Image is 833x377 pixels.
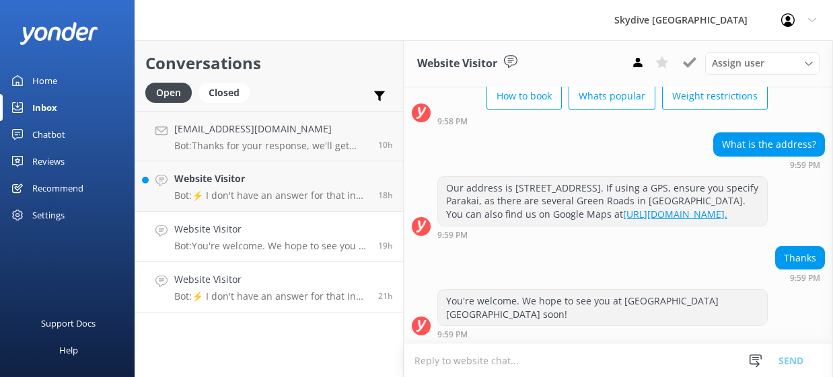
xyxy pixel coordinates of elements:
[135,212,403,262] a: Website VisitorBot:You're welcome. We hope to see you at [GEOGRAPHIC_DATA] [GEOGRAPHIC_DATA] soon...
[198,83,250,103] div: Closed
[135,262,403,312] a: Website VisitorBot:⚡ I don't have an answer for that in my knowledge base. Please try and rephras...
[32,67,57,94] div: Home
[417,55,497,73] h3: Website Visitor
[174,140,368,152] p: Bot: Thanks for your response, we'll get back to you as soon as we can during opening hours.
[145,83,192,103] div: Open
[32,202,65,228] div: Settings
[378,190,393,201] span: 10:37pm 14-Aug-2025 (UTC +12:00) Pacific/Auckland
[135,161,403,212] a: Website VisitorBot:⚡ I don't have an answer for that in my knowledge base. Please try and rephras...
[174,122,368,136] h4: [EMAIL_ADDRESS][DOMAIN_NAME]
[174,222,368,237] h4: Website Visitor
[135,111,403,161] a: [EMAIL_ADDRESS][DOMAIN_NAME]Bot:Thanks for your response, we'll get back to you as soon as we can...
[705,52,820,74] div: Assign User
[32,94,57,121] div: Inbox
[145,50,393,76] h2: Conversations
[174,240,368,252] p: Bot: You're welcome. We hope to see you at [GEOGRAPHIC_DATA] [GEOGRAPHIC_DATA] soon!
[437,230,768,239] div: 09:59pm 14-Aug-2025 (UTC +12:00) Pacific/Auckland
[790,274,820,282] strong: 9:59 PM
[486,83,562,110] button: How to book
[438,290,767,325] div: You're welcome. We hope to see you at [GEOGRAPHIC_DATA] [GEOGRAPHIC_DATA] soon!
[32,148,65,175] div: Reviews
[32,175,83,202] div: Recommend
[20,22,98,44] img: yonder-white-logo.png
[59,337,78,364] div: Help
[714,133,824,156] div: What is the address?
[437,331,468,339] strong: 9:59 PM
[32,121,65,148] div: Chatbot
[438,177,767,226] div: Our address is [STREET_ADDRESS]. If using a GPS, ensure you specify Parakai, as there are several...
[174,190,368,202] p: Bot: ⚡ I don't have an answer for that in my knowledge base. Please try and rephrase your questio...
[775,273,825,282] div: 09:59pm 14-Aug-2025 (UTC +12:00) Pacific/Auckland
[790,161,820,169] strong: 9:59 PM
[623,208,727,220] a: [URL][DOMAIN_NAME].
[378,240,393,251] span: 09:59pm 14-Aug-2025 (UTC +12:00) Pacific/Auckland
[174,290,368,302] p: Bot: ⚡ I don't have an answer for that in my knowledge base. Please try and rephrase your questio...
[712,56,764,71] span: Assign user
[437,329,768,339] div: 09:59pm 14-Aug-2025 (UTC +12:00) Pacific/Auckland
[174,171,368,186] h4: Website Visitor
[776,247,824,269] div: Thanks
[145,85,198,99] a: Open
[437,118,468,126] strong: 9:58 PM
[437,116,768,126] div: 09:58pm 14-Aug-2025 (UTC +12:00) Pacific/Auckland
[437,231,468,239] strong: 9:59 PM
[174,272,368,287] h4: Website Visitor
[662,83,768,110] button: Weight restrictions
[713,160,825,169] div: 09:59pm 14-Aug-2025 (UTC +12:00) Pacific/Auckland
[378,139,393,151] span: 06:42am 15-Aug-2025 (UTC +12:00) Pacific/Auckland
[569,83,655,110] button: Whats popular
[198,85,256,99] a: Closed
[378,290,393,302] span: 07:56pm 14-Aug-2025 (UTC +12:00) Pacific/Auckland
[42,310,96,337] div: Support Docs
